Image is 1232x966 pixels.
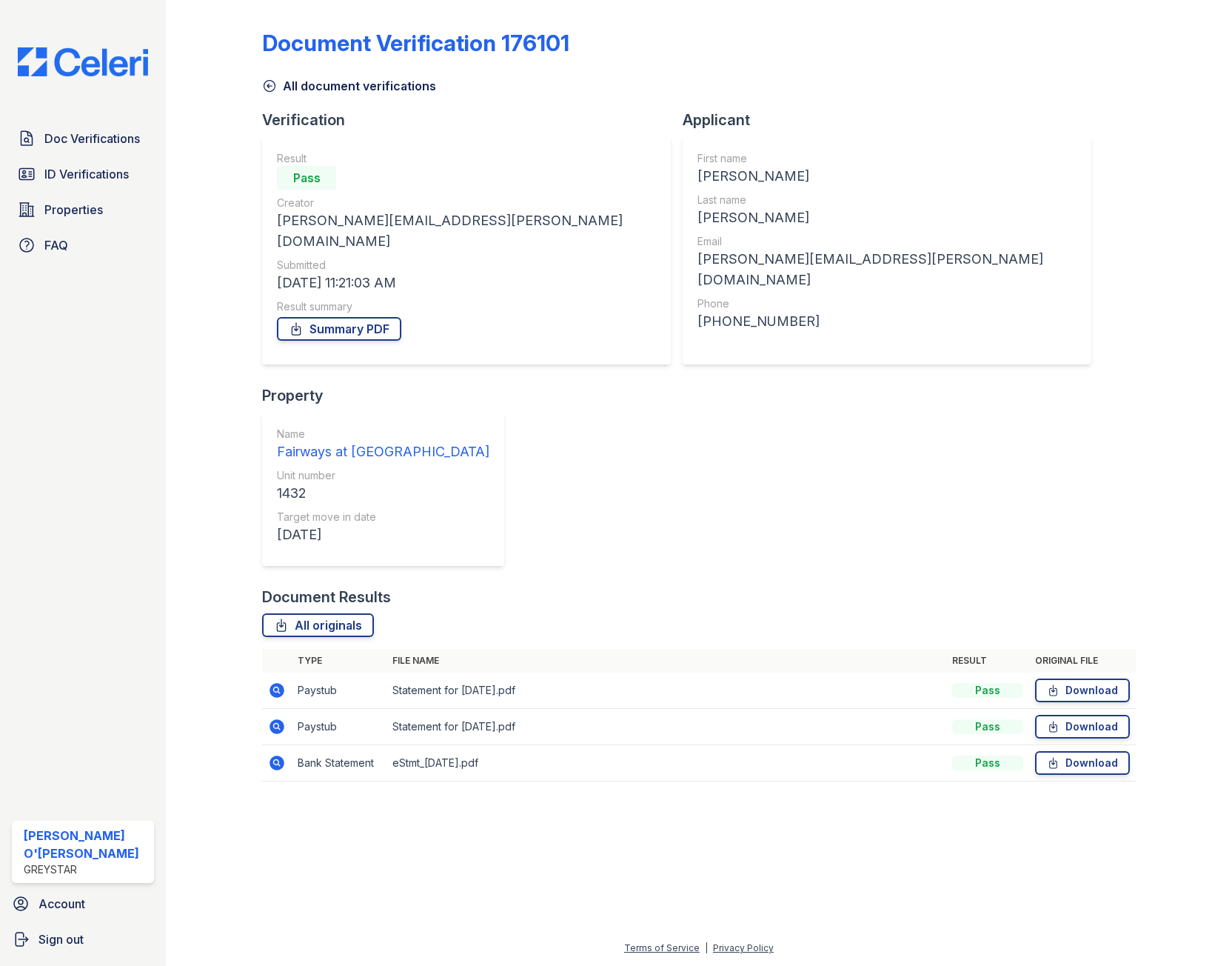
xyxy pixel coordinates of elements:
a: All document verifications [262,77,436,95]
div: Name [277,427,489,442]
div: Property [262,385,516,406]
div: Result [277,151,656,166]
th: File name [386,649,946,673]
div: Pass [952,756,1023,770]
span: ID Verifications [44,165,129,183]
div: Pass [277,166,336,190]
a: Account [6,889,160,919]
a: Download [1035,679,1130,702]
div: [PHONE_NUMBER] [697,311,1077,332]
div: Fairways at [GEOGRAPHIC_DATA] [277,442,489,462]
img: CE_Logo_Blue-a8612792a0a2168367f1c8372b55b34899dd931a85d93a1a3d3e32e68fde9ad4.png [6,47,160,76]
span: FAQ [44,236,68,254]
div: First name [697,151,1077,166]
div: Verification [262,110,683,130]
div: Creator [277,196,656,210]
span: Account [38,895,85,913]
a: Doc Verifications [12,124,154,153]
a: ID Verifications [12,159,154,189]
th: Original file [1029,649,1136,673]
a: FAQ [12,230,154,260]
td: Paystub [292,709,386,745]
a: Name Fairways at [GEOGRAPHIC_DATA] [277,427,489,462]
div: Email [697,234,1077,249]
div: [PERSON_NAME] [697,166,1077,187]
div: [DATE] 11:21:03 AM [277,273,656,293]
span: Doc Verifications [44,130,140,147]
a: Privacy Policy [713,942,774,953]
a: Terms of Service [624,942,700,953]
div: Applicant [683,110,1103,130]
div: Target move in date [277,510,489,524]
div: Greystar [24,862,148,877]
div: Document Verification 176101 [262,30,569,56]
a: Download [1035,715,1130,739]
div: [PERSON_NAME][EMAIL_ADDRESS][PERSON_NAME][DOMAIN_NAME] [277,210,656,252]
div: 1432 [277,483,489,504]
div: Unit number [277,468,489,483]
a: Sign out [6,925,160,954]
td: Statement for [DATE].pdf [386,673,946,709]
div: Pass [952,719,1023,734]
div: Phone [697,296,1077,311]
span: Sign out [38,930,84,948]
div: [DATE] [277,524,489,545]
span: Properties [44,201,103,219]
a: Download [1035,751,1130,775]
div: Result summary [277,299,656,314]
a: All originals [262,613,374,637]
td: eStmt_[DATE].pdf [386,745,946,782]
div: | [705,942,708,953]
div: [PERSON_NAME][EMAIL_ADDRESS][PERSON_NAME][DOMAIN_NAME] [697,249,1077,290]
div: Pass [952,683,1023,698]
div: [PERSON_NAME] O'[PERSON_NAME] [24,827,148,862]
div: Last name [697,193,1077,207]
div: Submitted [277,258,656,273]
a: Summary PDF [277,317,401,341]
th: Result [946,649,1029,673]
div: [PERSON_NAME] [697,207,1077,228]
td: Bank Statement [292,745,386,782]
a: Properties [12,195,154,224]
td: Statement for [DATE].pdf [386,709,946,745]
th: Type [292,649,386,673]
td: Paystub [292,673,386,709]
div: Document Results [262,587,391,607]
